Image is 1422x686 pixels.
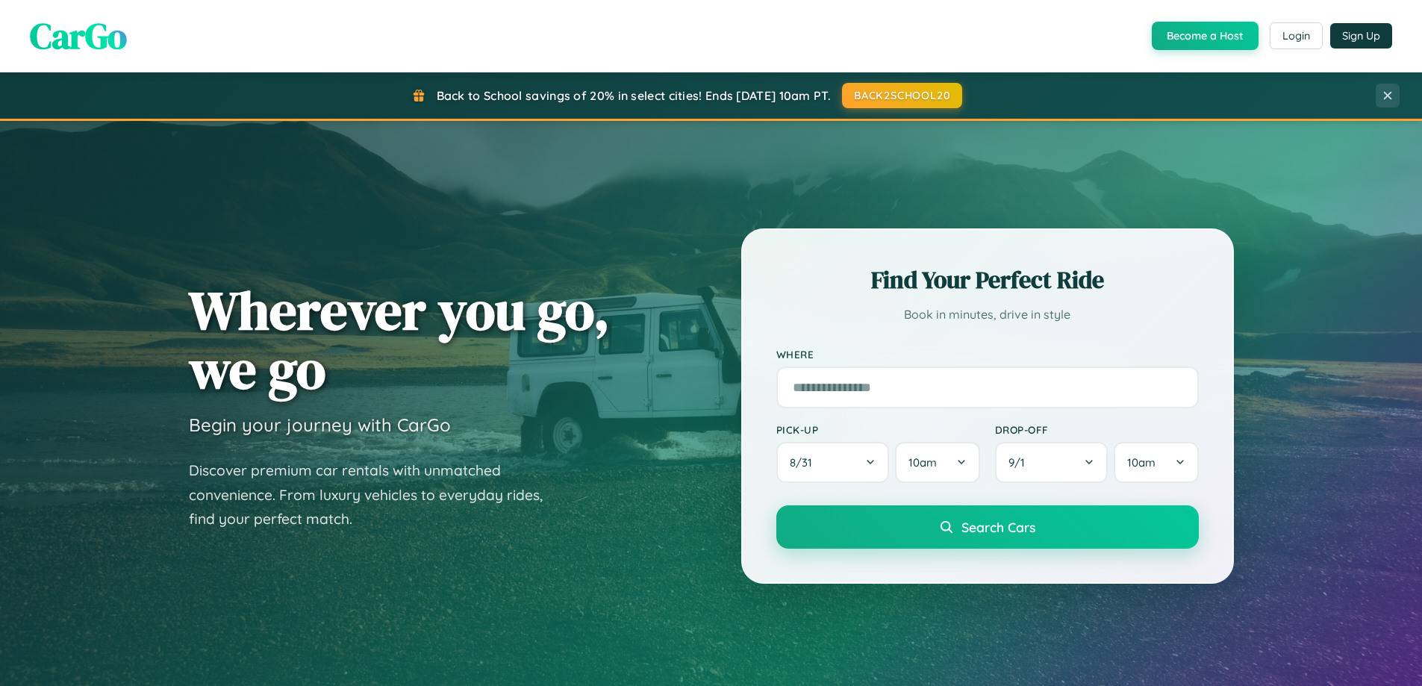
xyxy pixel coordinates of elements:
span: 10am [1127,455,1156,470]
span: 8 / 31 [790,455,820,470]
button: 8/31 [776,442,890,483]
button: BACK2SCHOOL20 [842,83,962,108]
span: 10am [908,455,937,470]
button: Become a Host [1152,22,1259,50]
button: 9/1 [995,442,1108,483]
h1: Wherever you go, we go [189,281,610,399]
label: Pick-up [776,423,980,436]
h3: Begin your journey with CarGo [189,414,451,436]
span: Search Cars [961,519,1035,535]
span: 9 / 1 [1008,455,1032,470]
label: Drop-off [995,423,1199,436]
button: 10am [895,442,979,483]
span: CarGo [30,11,127,60]
label: Where [776,348,1199,361]
h2: Find Your Perfect Ride [776,264,1199,296]
p: Discover premium car rentals with unmatched convenience. From luxury vehicles to everyday rides, ... [189,458,562,531]
p: Book in minutes, drive in style [776,304,1199,325]
button: Login [1270,22,1323,49]
button: 10am [1114,442,1198,483]
button: Sign Up [1330,23,1392,49]
button: Search Cars [776,505,1199,549]
span: Back to School savings of 20% in select cities! Ends [DATE] 10am PT. [437,88,831,103]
